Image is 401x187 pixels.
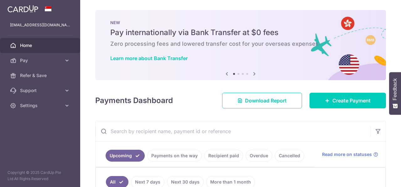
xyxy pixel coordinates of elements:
span: Pay [20,57,61,64]
span: Feedback [392,78,398,100]
span: Download Report [245,97,287,104]
span: Home [20,42,61,49]
button: Feedback - Show survey [389,72,401,115]
img: Bank transfer banner [95,10,386,80]
a: Recipient paid [204,150,243,162]
a: Payments on the way [147,150,202,162]
span: Settings [20,102,61,109]
p: [EMAIL_ADDRESS][DOMAIN_NAME] [10,22,70,28]
h6: Zero processing fees and lowered transfer cost for your overseas expenses [110,40,371,48]
input: Search by recipient name, payment id or reference [96,121,371,141]
a: Download Report [222,93,302,108]
a: Overdue [246,150,272,162]
a: Read more on statuses [322,151,378,158]
h5: Pay internationally via Bank Transfer at $0 fees [110,28,371,38]
p: NEW [110,20,371,25]
a: Create Payment [310,93,386,108]
span: Read more on statuses [322,151,372,158]
img: CardUp [8,5,38,13]
span: Create Payment [332,97,371,104]
iframe: Opens a widget where you can find more information [361,168,395,184]
a: Upcoming [106,150,145,162]
h4: Payments Dashboard [95,95,173,106]
span: Refer & Save [20,72,61,79]
a: Cancelled [275,150,304,162]
span: Support [20,87,61,94]
a: Learn more about Bank Transfer [110,55,188,61]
